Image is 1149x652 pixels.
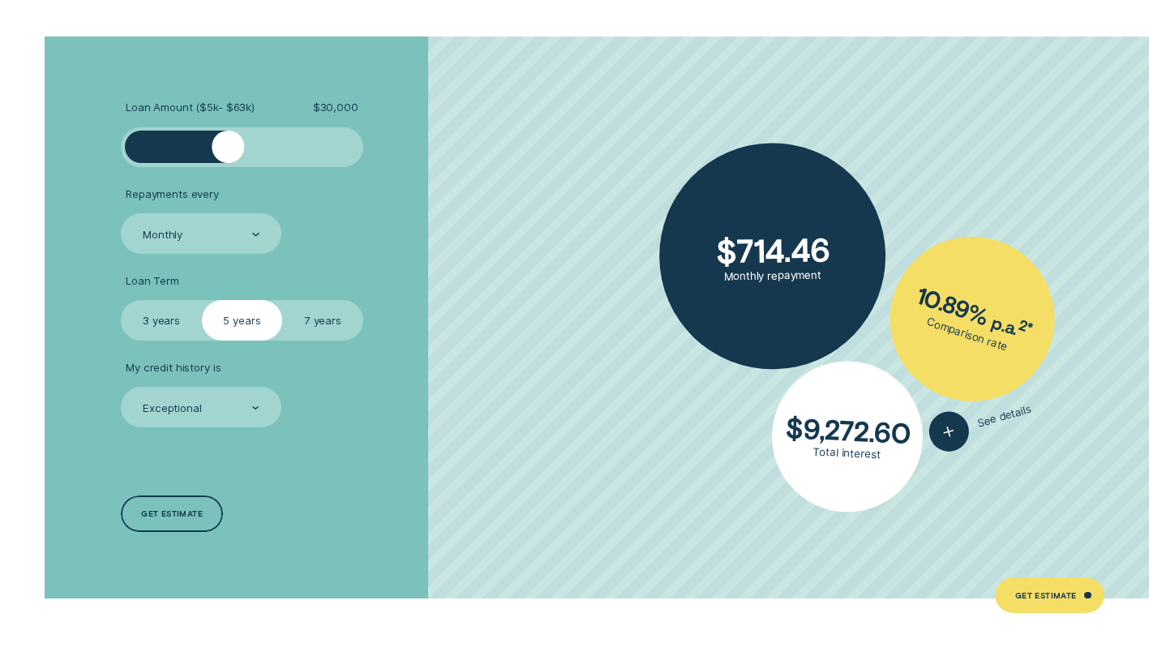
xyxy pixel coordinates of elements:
a: Get Estimate [995,577,1104,614]
div: Monthly [143,228,182,242]
label: 3 years [121,300,201,341]
a: Get estimate [121,495,223,532]
div: Exceptional [143,401,202,415]
span: Loan Amount ( $5k - $63k ) [126,101,255,114]
button: See details [924,389,1035,456]
span: $ 30,000 [313,101,358,114]
span: Repayments every [126,187,219,201]
span: See details [975,402,1032,430]
label: 5 years [202,300,282,341]
span: My credit history is [126,361,221,375]
span: Loan Term [126,274,179,288]
label: 7 years [282,300,362,341]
